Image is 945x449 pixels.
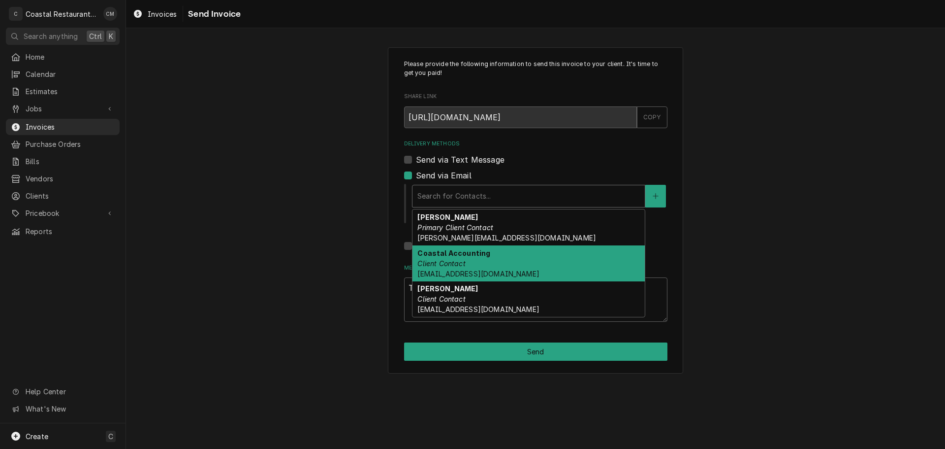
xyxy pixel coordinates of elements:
[6,383,120,400] a: Go to Help Center
[26,139,115,149] span: Purchase Orders
[388,47,683,374] div: Invoice Send
[26,173,115,184] span: Vendors
[417,295,465,303] em: Client Contact
[24,31,78,41] span: Search anything
[26,191,115,201] span: Clients
[653,193,659,200] svg: Create New Contact
[6,171,120,187] a: Vendors
[6,153,120,170] a: Bills
[185,7,241,21] span: Send Invoice
[89,31,102,41] span: Ctrl
[26,432,48,441] span: Create
[6,188,120,204] a: Clients
[416,154,504,166] label: Send via Text Message
[6,401,120,417] a: Go to What's New
[6,66,120,82] a: Calendar
[404,140,667,148] label: Delivery Methods
[637,106,667,128] button: COPY
[26,122,115,132] span: Invoices
[404,264,667,272] label: Message to Client
[129,6,181,22] a: Invoices
[417,305,539,313] span: [EMAIL_ADDRESS][DOMAIN_NAME]
[404,93,667,128] div: Share Link
[417,249,490,257] strong: Coastal Accounting
[404,277,667,322] textarea: Thank you for your business!
[6,28,120,45] button: Search anythingCtrlK
[645,185,666,207] button: Create New Contact
[417,270,539,278] span: [EMAIL_ADDRESS][DOMAIN_NAME]
[26,52,115,62] span: Home
[416,170,472,181] label: Send via Email
[26,226,115,237] span: Reports
[404,343,667,361] div: Button Group
[26,404,114,414] span: What's New
[6,101,120,117] a: Go to Jobs
[6,223,120,240] a: Reports
[404,140,667,252] div: Delivery Methods
[6,119,120,135] a: Invoices
[417,284,478,293] strong: [PERSON_NAME]
[109,31,113,41] span: K
[108,431,113,442] span: C
[6,205,120,221] a: Go to Pricebook
[26,69,115,79] span: Calendar
[6,83,120,100] a: Estimates
[404,343,667,361] div: Button Group Row
[26,9,98,19] div: Coastal Restaurant Repair
[404,343,667,361] button: Send
[9,7,23,21] div: C
[26,104,100,114] span: Jobs
[103,7,117,21] div: Chad McMaster's Avatar
[6,136,120,152] a: Purchase Orders
[417,259,465,268] em: Client Contact
[103,7,117,21] div: CM
[6,49,120,65] a: Home
[148,9,177,19] span: Invoices
[404,264,667,322] div: Message to Client
[404,60,667,322] div: Invoice Send Form
[417,223,493,232] em: Primary Client Contact
[26,156,115,167] span: Bills
[404,60,667,78] p: Please provide the following information to send this invoice to your client. It's time to get yo...
[26,86,115,97] span: Estimates
[26,208,100,218] span: Pricebook
[404,93,667,101] label: Share Link
[417,213,478,221] strong: [PERSON_NAME]
[417,234,596,242] span: [PERSON_NAME][EMAIL_ADDRESS][DOMAIN_NAME]
[26,386,114,397] span: Help Center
